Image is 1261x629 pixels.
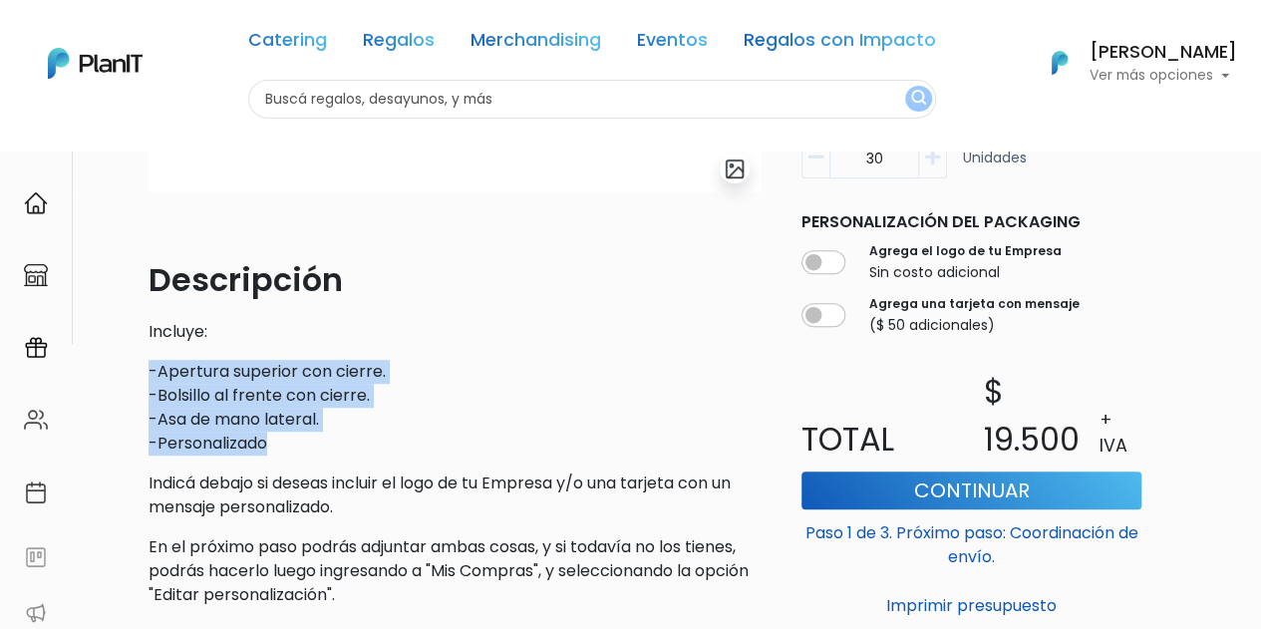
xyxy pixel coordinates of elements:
button: PlanIt Logo [PERSON_NAME] Ver más opciones [1026,37,1237,89]
p: + IVA [1100,407,1142,460]
p: Unidades [963,148,1027,186]
label: Agrega una tarjeta con mensaje [869,295,1080,313]
p: Descripción [149,256,762,304]
img: campaigns-02234683943229c281be62815700db0a1741e53638e28bf9629b52c665b00959.svg [24,336,48,360]
a: Eventos [637,32,708,56]
p: Incluye: [149,320,762,344]
img: calendar-87d922413cdce8b2cf7b7f5f62616a5cf9e4887200fb71536465627b3292af00.svg [24,480,48,504]
p: Indicá debajo si deseas incluir el logo de tu Empresa y/o una tarjeta con un mensaje personalizado. [149,472,762,519]
a: Catering [248,32,327,56]
a: Regalos [363,32,435,56]
input: Buscá regalos, desayunos, y más [248,80,936,119]
p: Personalización del packaging [801,210,1141,234]
button: Imprimir presupuesto [801,589,1141,623]
img: PlanIt Logo [1038,41,1082,85]
p: Paso 1 de 3. Próximo paso: Coordinación de envío. [801,513,1141,569]
p: $ 19.500 [984,368,1100,464]
img: gallery-light [724,157,747,180]
p: Sin costo adicional [869,262,1062,283]
img: search_button-432b6d5273f82d61273b3651a40e1bd1b912527efae98b1b7a1b2c0702e16a8d.svg [911,90,926,109]
img: home-e721727adea9d79c4d83392d1f703f7f8bce08238fde08b1acbfd93340b81755.svg [24,191,48,215]
img: PlanIt Logo [48,48,143,79]
a: Regalos con Impacto [744,32,936,56]
h6: [PERSON_NAME] [1090,44,1237,62]
p: -Apertura superior con cierre. -Bolsillo al frente con cierre. -Asa de mano lateral. -Personalizado [149,360,762,456]
p: En el próximo paso podrás adjuntar ambas cosas, y si todavía no los tienes, podrás hacerlo luego ... [149,535,762,607]
a: Merchandising [471,32,601,56]
button: Continuar [801,472,1141,509]
label: Agrega el logo de tu Empresa [869,242,1062,260]
img: feedback-78b5a0c8f98aac82b08bfc38622c3050aee476f2c9584af64705fc4e61158814.svg [24,545,48,569]
img: partners-52edf745621dab592f3b2c58e3bca9d71375a7ef29c3b500c9f145b62cc070d4.svg [24,601,48,625]
p: Total [789,416,972,464]
img: people-662611757002400ad9ed0e3c099ab2801c6687ba6c219adb57efc949bc21e19d.svg [24,408,48,432]
img: marketplace-4ceaa7011d94191e9ded77b95e3339b90024bf715f7c57f8cf31f2d8c509eaba.svg [24,263,48,287]
p: ($ 50 adicionales) [869,315,1080,336]
p: Ver más opciones [1090,69,1237,83]
div: ¿Necesitás ayuda? [103,19,287,58]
